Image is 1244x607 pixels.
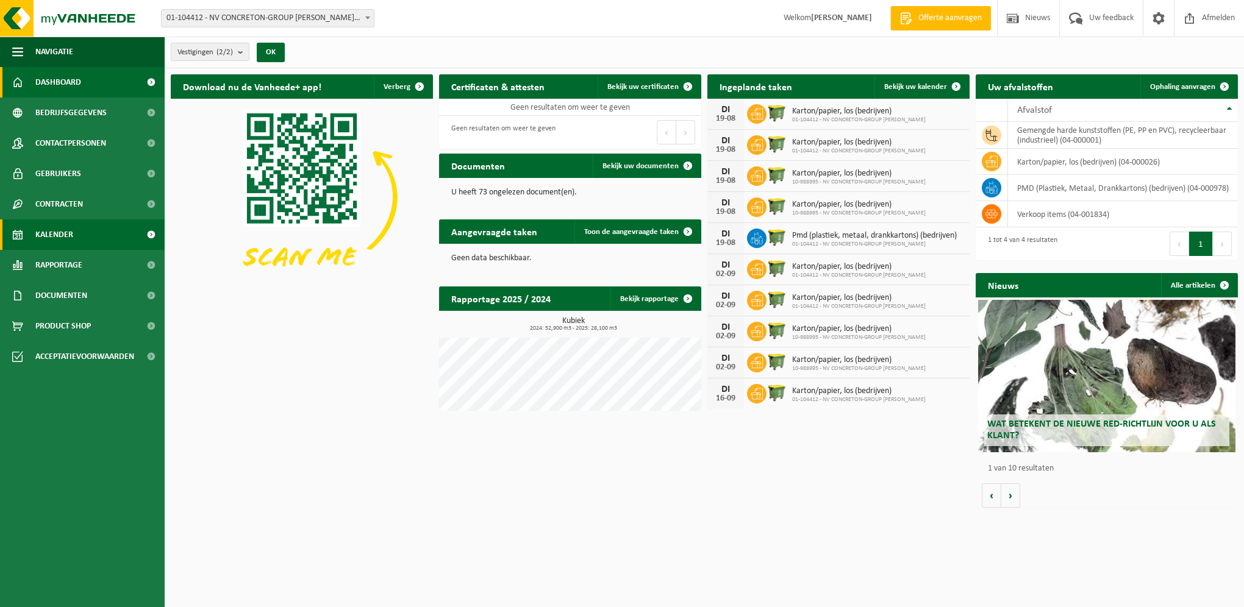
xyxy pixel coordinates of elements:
[1170,232,1189,256] button: Previous
[1161,273,1237,297] a: Alle artikelen
[713,363,738,372] div: 02-09
[713,332,738,341] div: 02-09
[1140,74,1237,99] a: Ophaling aanvragen
[1189,232,1213,256] button: 1
[177,43,233,62] span: Vestigingen
[35,341,134,372] span: Acceptatievoorwaarden
[216,48,233,56] count: (2/2)
[1008,149,1238,175] td: karton/papier, los (bedrijven) (04-000026)
[1008,201,1238,227] td: verkoop items (04-001834)
[35,158,81,189] span: Gebruikers
[574,219,700,244] a: Toon de aangevraagde taken
[713,136,738,146] div: DI
[1150,83,1215,91] span: Ophaling aanvragen
[35,311,91,341] span: Product Shop
[35,219,73,250] span: Kalender
[35,128,106,158] span: Contactpersonen
[976,74,1065,98] h2: Uw afvalstoffen
[982,230,1057,257] div: 1 tot 4 van 4 resultaten
[35,189,83,219] span: Contracten
[811,13,872,23] strong: [PERSON_NAME]
[713,291,738,301] div: DI
[35,98,107,128] span: Bedrijfsgegevens
[792,272,926,279] span: 01-104412 - NV CONCRETON-GROUP [PERSON_NAME]
[982,483,1001,508] button: Vorige
[792,210,926,217] span: 10-988995 - NV CONCRETON-GROUP [PERSON_NAME]
[171,99,433,296] img: Download de VHEPlus App
[713,239,738,247] div: 19-08
[713,260,738,270] div: DI
[161,9,374,27] span: 01-104412 - NV CONCRETON-GROUP W.NAESSENS - SCHENDELBEKE
[713,177,738,185] div: 19-08
[374,74,432,99] button: Verberg
[988,464,1232,473] p: 1 van 10 resultaten
[713,394,738,403] div: 16-09
[713,353,738,363] div: DI
[713,385,738,394] div: DI
[792,355,926,365] span: Karton/papier, los (bedrijven)
[792,169,926,179] span: Karton/papier, los (bedrijven)
[713,322,738,332] div: DI
[384,83,410,91] span: Verberg
[610,286,700,311] a: Bekijk rapportage
[792,138,926,147] span: Karton/papier, los (bedrijven)
[713,301,738,310] div: 02-09
[792,334,926,341] span: 10-988995 - NV CONCRETON-GROUP [PERSON_NAME]
[171,43,249,61] button: Vestigingen(2/2)
[792,147,926,155] span: 01-104412 - NV CONCRETON-GROUP [PERSON_NAME]
[713,198,738,208] div: DI
[767,289,787,310] img: WB-1100-HPE-GN-51
[445,317,701,332] h3: Kubiek
[792,107,926,116] span: Karton/papier, los (bedrijven)
[451,254,689,263] p: Geen data beschikbaar.
[767,165,787,185] img: WB-1100-HPE-GN-50
[987,419,1216,441] span: Wat betekent de nieuwe RED-richtlijn voor u als klant?
[257,43,285,62] button: OK
[792,262,926,272] span: Karton/papier, los (bedrijven)
[792,293,926,303] span: Karton/papier, los (bedrijven)
[676,120,695,144] button: Next
[607,83,679,91] span: Bekijk uw certificaten
[767,102,787,123] img: WB-1100-HPE-GN-50
[35,280,87,311] span: Documenten
[598,74,700,99] a: Bekijk uw certificaten
[792,116,926,124] span: 01-104412 - NV CONCRETON-GROUP [PERSON_NAME]
[439,154,517,177] h2: Documenten
[713,208,738,216] div: 19-08
[976,273,1031,297] h2: Nieuws
[35,250,82,280] span: Rapportage
[767,258,787,279] img: WB-1100-HPE-GN-50
[792,303,926,310] span: 01-104412 - NV CONCRETON-GROUP [PERSON_NAME]
[1008,122,1238,149] td: gemengde harde kunststoffen (PE, PP en PVC), recycleerbaar (industrieel) (04-000001)
[445,325,701,332] span: 2024: 52,900 m3 - 2025: 28,100 m3
[439,219,549,243] h2: Aangevraagde taken
[792,386,926,396] span: Karton/papier, los (bedrijven)
[767,382,787,403] img: WB-1100-HPE-GN-50
[171,74,334,98] h2: Download nu de Vanheede+ app!
[1008,175,1238,201] td: PMD (Plastiek, Metaal, Drankkartons) (bedrijven) (04-000978)
[439,74,557,98] h2: Certificaten & attesten
[884,83,947,91] span: Bekijk uw kalender
[35,37,73,67] span: Navigatie
[713,167,738,177] div: DI
[657,120,676,144] button: Previous
[792,396,926,403] span: 01-104412 - NV CONCRETON-GROUP [PERSON_NAME]
[915,12,985,24] span: Offerte aanvragen
[792,324,926,334] span: Karton/papier, los (bedrijven)
[792,241,957,248] span: 01-104412 - NV CONCRETON-GROUP [PERSON_NAME]
[713,270,738,279] div: 02-09
[792,365,926,372] span: 10-988995 - NV CONCRETON-GROUP [PERSON_NAME]
[792,231,957,241] span: Pmd (plastiek, metaal, drankkartons) (bedrijven)
[584,228,679,236] span: Toon de aangevraagde taken
[713,229,738,239] div: DI
[451,188,689,197] p: U heeft 73 ongelezen document(en).
[767,133,787,154] img: WB-1100-HPE-GN-51
[1213,232,1232,256] button: Next
[593,154,700,178] a: Bekijk uw documenten
[767,196,787,216] img: WB-1100-HPE-GN-51
[767,227,787,247] img: WB-1100-HPE-GN-50
[874,74,968,99] a: Bekijk uw kalender
[439,286,563,310] h2: Rapportage 2025 / 2024
[713,115,738,123] div: 19-08
[890,6,991,30] a: Offerte aanvragen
